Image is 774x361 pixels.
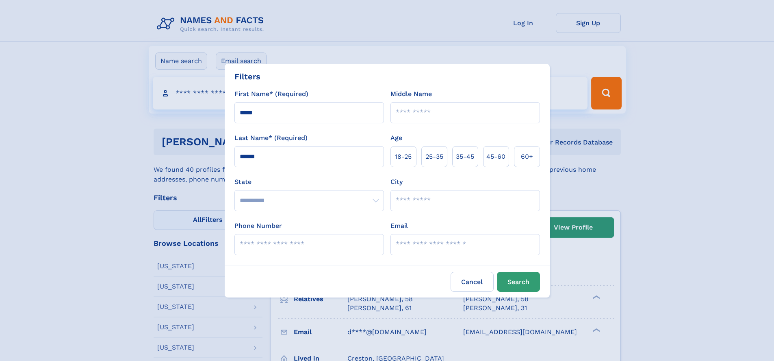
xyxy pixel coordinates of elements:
label: First Name* (Required) [234,89,308,99]
label: Last Name* (Required) [234,133,308,143]
span: 35‑45 [456,152,474,162]
label: Phone Number [234,221,282,231]
span: 60+ [521,152,533,162]
span: 18‑25 [395,152,412,162]
span: 25‑35 [425,152,443,162]
div: Filters [234,70,260,83]
label: State [234,177,384,187]
label: Middle Name [390,89,432,99]
label: Cancel [451,272,494,292]
label: Age [390,133,402,143]
span: 45‑60 [486,152,505,162]
button: Search [497,272,540,292]
label: City [390,177,403,187]
label: Email [390,221,408,231]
